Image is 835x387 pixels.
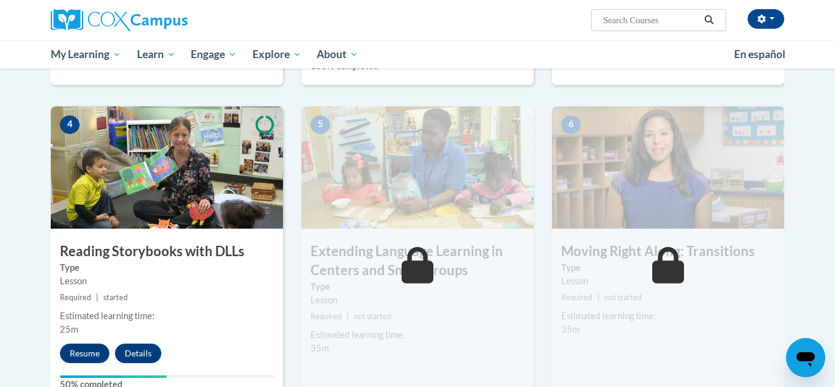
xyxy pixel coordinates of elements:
[311,280,524,293] label: Type
[51,47,121,62] span: My Learning
[561,293,592,302] span: Required
[32,40,803,68] div: Main menu
[60,344,109,363] button: Resume
[734,48,785,61] span: En español
[60,309,274,323] div: Estimated learning time:
[51,106,283,229] img: Course Image
[311,312,342,321] span: Required
[748,9,784,29] button: Account Settings
[60,275,274,288] div: Lesson
[43,40,129,68] a: My Learning
[597,293,600,302] span: |
[51,9,283,31] a: Cox Campus
[51,242,283,261] h3: Reading Storybooks with DLLs
[301,242,534,280] h3: Extending Language Learning in Centers and Small Groups
[311,293,524,307] div: Lesson
[311,328,524,342] div: Estimated learning time:
[137,47,175,62] span: Learn
[786,338,825,377] iframe: Button to launch messaging window
[129,40,183,68] a: Learn
[60,375,167,378] div: Your progress
[60,324,78,334] span: 25m
[60,261,274,275] label: Type
[561,116,581,134] span: 6
[605,293,642,302] span: not started
[252,47,301,62] span: Explore
[561,261,775,275] label: Type
[60,116,79,134] span: 4
[561,324,579,334] span: 35m
[103,293,128,302] span: started
[115,344,161,363] button: Details
[51,9,188,31] img: Cox Campus
[726,42,793,67] a: En español
[191,47,237,62] span: Engage
[311,343,329,353] span: 35m
[552,242,784,261] h3: Moving Right Along: Transitions
[245,40,309,68] a: Explore
[183,40,245,68] a: Engage
[354,312,391,321] span: not started
[301,106,534,229] img: Course Image
[96,293,98,302] span: |
[317,47,358,62] span: About
[561,309,775,323] div: Estimated learning time:
[309,40,367,68] a: About
[552,106,784,229] img: Course Image
[347,312,349,321] span: |
[60,293,91,302] span: Required
[602,13,700,28] input: Search Courses
[561,275,775,288] div: Lesson
[700,13,718,28] button: Search
[311,116,330,134] span: 5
